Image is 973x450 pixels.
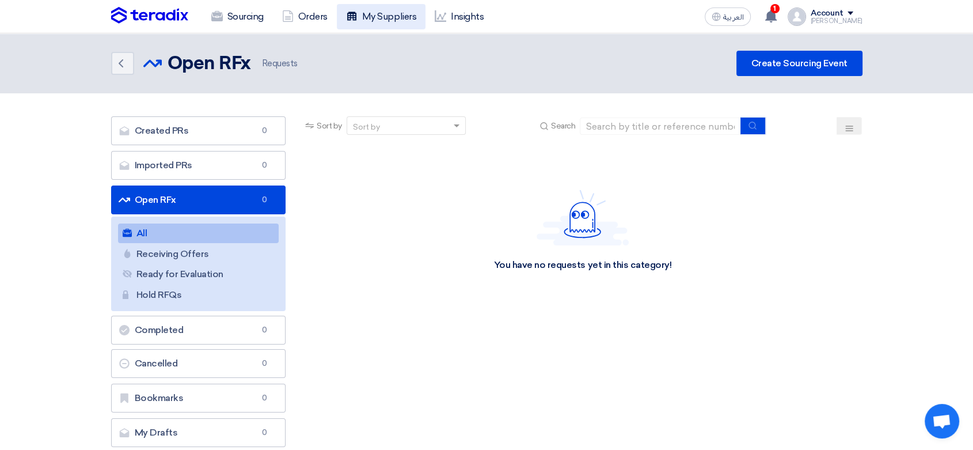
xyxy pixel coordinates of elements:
[118,264,279,284] a: Ready for Evaluation
[257,427,271,438] span: 0
[551,120,575,132] span: Search
[273,4,337,29] a: Orders
[580,118,741,135] input: Search by title or reference number
[811,9,843,18] div: Account
[111,384,286,413] a: Bookmarks0
[770,4,780,13] span: 1
[257,358,271,369] span: 0
[257,392,271,404] span: 0
[111,116,286,145] a: Created PRs0
[111,151,286,180] a: Imported PRs0
[353,121,380,133] div: Sort by
[118,285,279,305] a: Hold RFQs
[925,404,959,438] div: Open chat
[705,7,751,26] button: العربية
[168,52,250,75] h2: Open RFx
[111,186,286,214] a: Open RFx0
[257,125,271,137] span: 0
[723,13,744,21] span: العربية
[337,4,425,29] a: My Suppliers
[788,7,806,26] img: profile_test.png
[111,349,286,378] a: Cancelled0
[493,259,671,271] div: You have no requests yet in this category!
[257,194,271,206] span: 0
[425,4,493,29] a: Insights
[111,316,286,345] a: Completed0
[118,244,279,264] a: Receiving Offers
[537,190,629,245] img: Hello
[260,57,298,70] span: Requests
[111,418,286,447] a: My Drafts0
[317,120,342,132] span: Sort by
[257,160,271,171] span: 0
[111,7,188,24] img: Teradix logo
[118,224,279,243] a: All
[257,324,271,336] span: 0
[736,51,862,76] a: Create Sourcing Event
[202,4,273,29] a: Sourcing
[811,18,862,24] div: [PERSON_NAME]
